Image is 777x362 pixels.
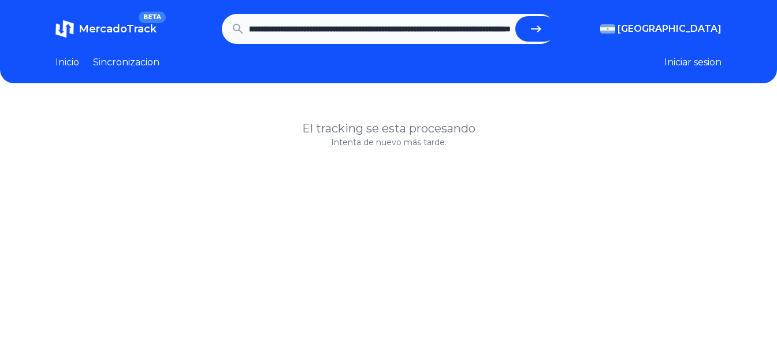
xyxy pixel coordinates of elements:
h1: El tracking se esta procesando [55,120,722,136]
span: MercadoTrack [79,23,157,35]
img: MercadoTrack [55,20,74,38]
img: Argentina [600,24,615,34]
button: Iniciar sesion [664,56,722,69]
button: [GEOGRAPHIC_DATA] [600,22,722,36]
a: MercadoTrackBETA [55,20,157,38]
span: [GEOGRAPHIC_DATA] [618,22,722,36]
span: BETA [139,12,166,23]
p: Intenta de nuevo más tarde. [55,136,722,148]
a: Inicio [55,56,79,69]
a: Sincronizacion [93,56,159,69]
